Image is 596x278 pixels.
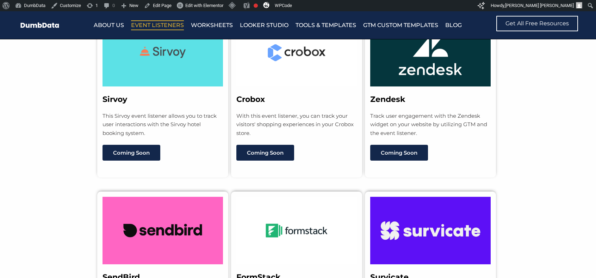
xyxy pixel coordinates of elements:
img: svg+xml;base64,PHN2ZyB4bWxucz0iaHR0cDovL3d3dy53My5vcmcvMjAwMC9zdmciIHZpZXdCb3g9IjAgMCAzMiAzMiI+PG... [263,2,269,8]
a: Worksheets [191,20,233,30]
p: With this event listener, you can track your visitors' shopping experiences in your Crobox store. [236,112,357,138]
h3: Crobox [236,95,357,105]
a: Coming Soon [236,145,294,161]
span: Get All Free Resources [505,21,569,26]
span: Coming Soon [381,150,417,155]
a: Coming Soon [370,145,428,161]
span: Coming Soon [113,150,150,155]
a: Coming Soon [103,145,160,161]
a: Event Listeners [131,20,184,30]
nav: Menu [94,20,464,30]
span: [PERSON_NAME] [PERSON_NAME] [505,3,574,8]
p: Track user engagement with the Zendesk widget on your website by utilizing GTM and the event list... [370,112,491,138]
a: Blog [445,20,462,30]
span: Edit with Elementor [185,3,223,8]
p: This Sirvoy event listener allows you to track user interactions with the Sirvoy hotel booking sy... [103,112,223,138]
h3: Sirvoy [103,95,223,105]
span: Coming Soon [247,150,284,155]
a: GTM Custom Templates [363,20,438,30]
a: Tools & Templates [296,20,356,30]
a: Get All Free Resources [496,16,578,31]
a: Looker Studio [240,20,288,30]
h3: Zendesk [370,95,491,105]
div: Focus keyphrase not set [254,4,258,8]
a: About Us [94,20,124,30]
